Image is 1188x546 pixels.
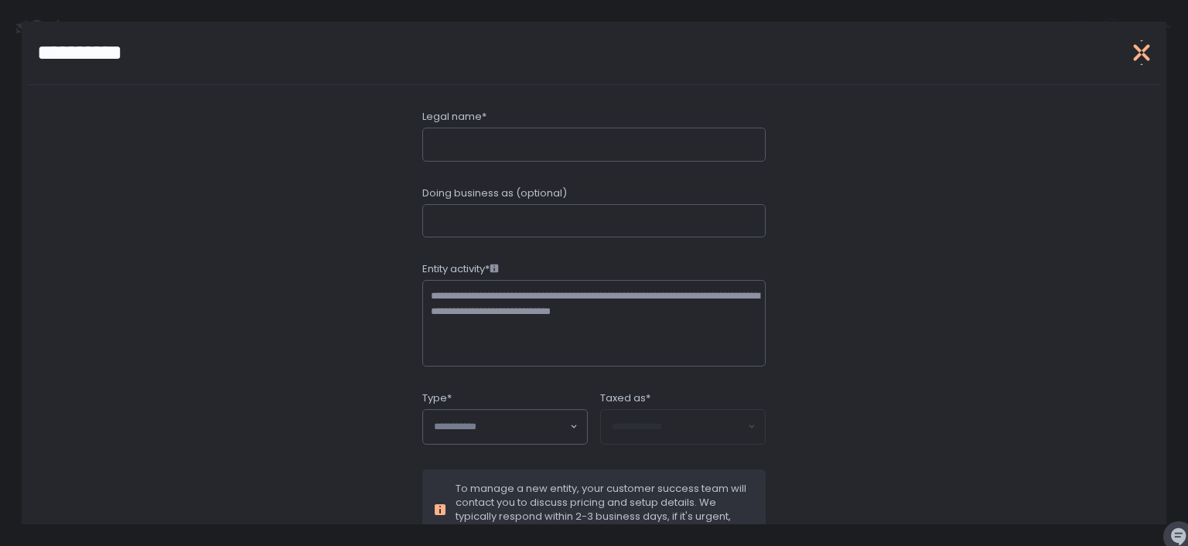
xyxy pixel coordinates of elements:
span: Legal name* [422,110,486,124]
div: Search for option [423,410,587,444]
span: To manage a new entity, your customer success team will contact you to discuss pricing and setup ... [456,481,746,537]
input: Search for option [434,419,568,435]
span: Doing business as (optional) [422,186,567,200]
span: Entity activity* [422,262,499,276]
span: Taxed as* [600,391,650,405]
a: contact us [491,524,562,537]
span: Type* [422,391,452,405]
